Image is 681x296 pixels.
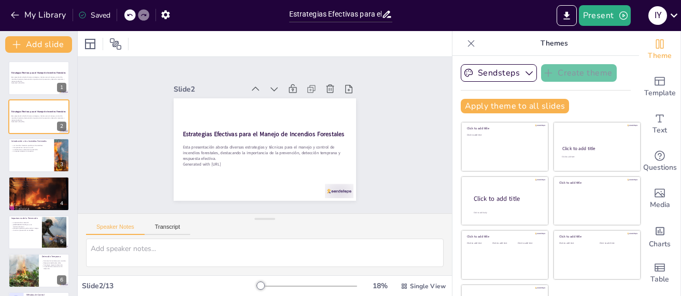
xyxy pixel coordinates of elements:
p: Sistemas de monitoreo son cruciales. [42,260,66,262]
p: Tecnología mejora la detección. [42,264,66,266]
p: Respuesta rápida salva vidas. [42,262,66,264]
p: La prevención comienza con la detección. [42,266,66,270]
p: La actividad humana contribuye significativamente. [11,183,66,185]
button: Transcript [145,224,191,235]
div: Click to add text [518,242,541,245]
p: La educación es clave para la prevención. [11,149,51,151]
p: Importancia de la Prevención [11,217,39,220]
span: Table [650,274,669,285]
div: Slide 2 / 13 [82,281,258,291]
p: Themes [479,31,629,56]
div: 3 [57,160,66,169]
div: Click to add text [467,242,490,245]
div: Slide 2 [174,84,244,94]
div: Click to add title [559,234,633,239]
div: Click to add body [474,211,539,214]
div: Click to add text [600,242,632,245]
div: Get real-time input from your audience [639,143,680,180]
div: Change the overall theme [639,31,680,68]
p: Los incendios forestales pueden ser devastadores. [11,144,51,146]
div: Click to add title [467,126,541,130]
div: Click to add text [492,242,516,245]
button: I y [648,5,667,26]
p: Factores climáticos son determinantes. [11,181,66,183]
div: Click to add title [559,181,633,185]
div: Add ready made slides [639,68,680,106]
p: Esta presentación aborda diversas estrategias y técnicas para el manejo y control de incendios fo... [183,144,347,161]
div: Click to add title [474,194,540,203]
button: Present [579,5,631,26]
div: https://cdn.sendsteps.com/images/logo/sendsteps_logo_white.pnghttps://cdn.sendsteps.com/images/lo... [8,99,69,134]
button: Add slide [5,36,72,53]
p: Educación pública ayuda a reducir riesgos. [11,227,39,229]
p: [DEMOGRAPHIC_DATA] son una herramienta clave. [11,224,39,227]
button: Create theme [541,64,617,82]
div: https://cdn.sendsteps.com/images/logo/sendsteps_logo_white.pnghttps://cdn.sendsteps.com/images/lo... [8,254,69,288]
input: Insert title [289,7,381,22]
strong: Estrategias Efectivas para el Manejo de Incendios Forestales [11,72,65,75]
button: Sendsteps [461,64,537,82]
div: 2 [57,122,66,131]
div: https://cdn.sendsteps.com/images/logo/sendsteps_logo_white.pnghttps://cdn.sendsteps.com/images/lo... [8,176,69,211]
div: 4 [57,199,66,208]
div: Click to add title [467,234,541,239]
div: Click to add text [559,242,592,245]
span: Questions [643,162,677,173]
div: 18 % [367,281,392,291]
span: Position [109,38,122,50]
p: La acumulación de combustible aumenta el riesgo. [11,185,66,187]
p: Generated with [URL] [183,161,347,167]
div: Add text boxes [639,106,680,143]
div: Click to add text [467,134,541,137]
div: 6 [57,275,66,285]
p: Introducción a los Incendios Forestales [11,140,51,143]
div: 5 [57,237,66,246]
div: https://cdn.sendsteps.com/images/logo/sendsteps_logo_white.pnghttps://cdn.sendsteps.com/images/lo... [8,138,69,172]
p: La prevención es esencial. [11,221,39,224]
div: Add charts and graphs [639,217,680,255]
p: Detección Temprana [42,255,66,258]
span: Single View [410,282,446,290]
div: I y [648,6,667,25]
div: Click to add title [562,145,631,152]
p: Generated with [URL] [11,121,66,123]
p: Esta presentación aborda diversas estrategias y técnicas para el manejo y control de incendios fo... [11,77,66,82]
span: Charts [649,239,671,250]
div: Click to add text [562,156,631,158]
p: La respuesta efectiva es necesaria. [11,150,51,152]
div: https://cdn.sendsteps.com/images/logo/sendsteps_logo_white.pnghttps://cdn.sendsteps.com/images/lo... [8,61,69,95]
div: Saved [78,10,110,20]
p: Esta presentación aborda diversas estrategias y técnicas para el manejo y control de incendios fo... [11,115,66,121]
span: Template [644,87,676,99]
p: Comprender las causas es crucial. [11,146,51,149]
span: Media [650,199,670,211]
span: Text [652,125,667,136]
p: Invertir en prevención es rentable. [11,229,39,231]
div: Add a table [639,255,680,292]
button: My Library [8,7,70,23]
strong: Estrategias Efectivas para el Manejo de Incendios Forestales [183,130,344,138]
button: Apply theme to all slides [461,99,569,113]
div: https://cdn.sendsteps.com/images/logo/sendsteps_logo_white.pnghttps://cdn.sendsteps.com/images/lo... [8,215,69,249]
strong: Estrategias Efectivas para el Manejo de Incendios Forestales [11,110,65,113]
p: Generated with [URL] [11,82,66,84]
button: Speaker Notes [86,224,145,235]
button: Export to PowerPoint [557,5,577,26]
div: Layout [82,36,98,52]
div: Add images, graphics, shapes or video [639,180,680,217]
p: Causas Comunes de Incendios Forestales [11,178,66,181]
span: Theme [648,50,672,62]
div: 1 [57,83,66,92]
